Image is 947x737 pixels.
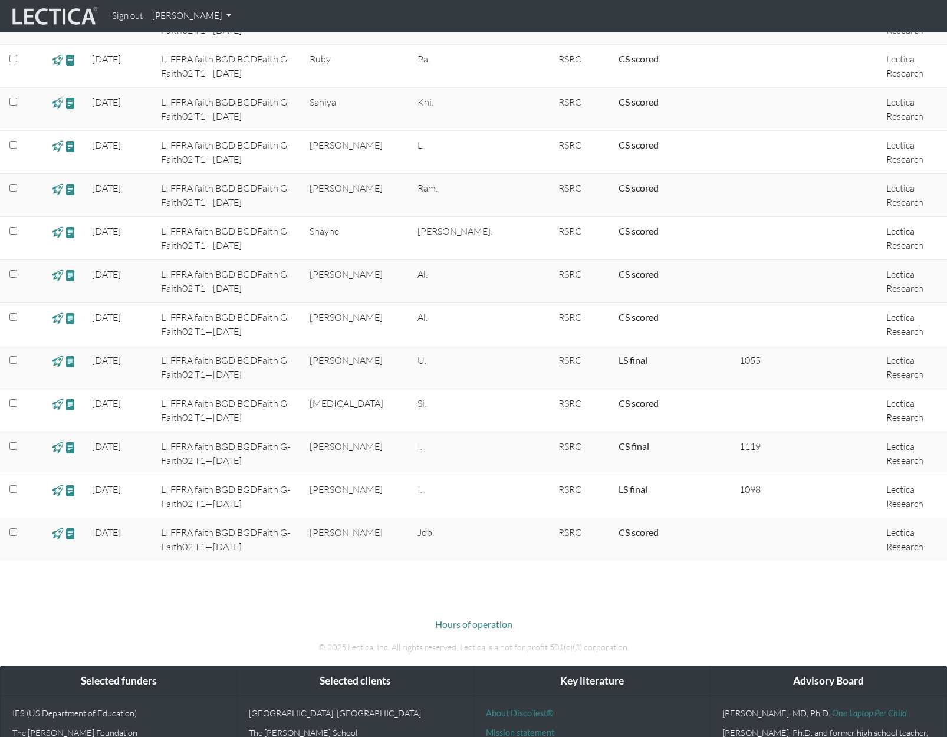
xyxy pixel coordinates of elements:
[65,397,76,411] span: view
[154,389,302,432] td: LI FFRA faith BGD BGDFaith G-Faith02 T1—[DATE]
[52,225,63,239] span: view
[302,45,410,88] td: Ruby
[85,518,154,561] td: [DATE]
[474,666,710,696] div: Key literature
[52,96,63,110] span: view
[85,174,154,217] td: [DATE]
[12,708,225,718] p: IES (US Department of Education)
[619,182,659,193] a: Completed = assessment has been completed; CS scored = assessment has been CLAS scored; LS scored...
[486,708,553,718] a: About DiscoTest®
[551,303,611,346] td: RSRC
[551,174,611,217] td: RSRC
[619,139,659,150] a: Completed = assessment has been completed; CS scored = assessment has been CLAS scored; LS scored...
[65,311,76,325] span: view
[65,53,76,67] span: view
[879,389,947,432] td: Lectica Research
[551,131,611,174] td: RSRC
[879,45,947,88] td: Lectica Research
[551,45,611,88] td: RSRC
[65,96,76,110] span: view
[147,5,236,28] a: [PERSON_NAME]
[85,303,154,346] td: [DATE]
[249,708,461,718] p: [GEOGRAPHIC_DATA], [GEOGRAPHIC_DATA]
[619,311,659,323] a: Completed = assessment has been completed; CS scored = assessment has been CLAS scored; LS scored...
[52,182,63,196] span: view
[52,527,63,540] span: view
[154,260,302,303] td: LI FFRA faith BGD BGDFaith G-Faith02 T1—[DATE]
[619,354,647,366] a: Completed = assessment has been completed; CS scored = assessment has been CLAS scored; LS scored...
[85,260,154,303] td: [DATE]
[154,432,302,475] td: LI FFRA faith BGD BGDFaith G-Faith02 T1—[DATE]
[551,432,611,475] td: RSRC
[302,217,410,260] td: Shayne
[154,518,302,561] td: LI FFRA faith BGD BGDFaith G-Faith02 T1—[DATE]
[85,45,154,88] td: [DATE]
[879,432,947,475] td: Lectica Research
[146,641,801,654] p: © 2025 Lectica, Inc. All rights reserved. Lectica is a not for profit 501(c)(3) corporation.
[879,475,947,518] td: Lectica Research
[302,518,410,561] td: [PERSON_NAME]
[410,346,499,389] td: U.
[9,5,98,28] img: lecticalive
[85,475,154,518] td: [DATE]
[410,88,499,131] td: Kni.
[52,483,63,497] span: view
[302,131,410,174] td: [PERSON_NAME]
[410,389,499,432] td: Si.
[85,217,154,260] td: [DATE]
[154,45,302,88] td: LI FFRA faith BGD BGDFaith G-Faith02 T1—[DATE]
[410,475,499,518] td: I.
[65,354,76,368] span: view
[711,666,946,696] div: Advisory Board
[52,53,63,67] span: view
[154,217,302,260] td: LI FFRA faith BGD BGDFaith G-Faith02 T1—[DATE]
[739,483,761,495] span: 1098
[302,303,410,346] td: [PERSON_NAME]
[302,432,410,475] td: [PERSON_NAME]
[107,5,147,28] a: Sign out
[879,88,947,131] td: Lectica Research
[879,131,947,174] td: Lectica Research
[832,708,907,718] a: One Laptop Per Child
[65,139,76,153] span: view
[722,708,935,718] p: [PERSON_NAME], MD, Ph.D.,
[52,268,63,282] span: view
[302,389,410,432] td: [MEDICAL_DATA]
[154,303,302,346] td: LI FFRA faith BGD BGDFaith G-Faith02 T1—[DATE]
[551,346,611,389] td: RSRC
[551,260,611,303] td: RSRC
[619,527,659,538] a: Completed = assessment has been completed; CS scored = assessment has been CLAS scored; LS scored...
[410,432,499,475] td: I.
[619,225,659,236] a: Completed = assessment has been completed; CS scored = assessment has been CLAS scored; LS scored...
[435,618,512,630] a: Hours of operation
[879,346,947,389] td: Lectica Research
[551,389,611,432] td: RSRC
[85,346,154,389] td: [DATE]
[154,174,302,217] td: LI FFRA faith BGD BGDFaith G-Faith02 T1—[DATE]
[410,518,499,561] td: Job.
[619,96,659,107] a: Completed = assessment has been completed; CS scored = assessment has been CLAS scored; LS scored...
[154,131,302,174] td: LI FFRA faith BGD BGDFaith G-Faith02 T1—[DATE]
[52,440,63,454] span: view
[551,518,611,561] td: RSRC
[410,303,499,346] td: Al.
[1,666,236,696] div: Selected funders
[619,483,647,495] a: Completed = assessment has been completed; CS scored = assessment has been CLAS scored; LS scored...
[65,268,76,282] span: view
[410,174,499,217] td: Ram.
[154,346,302,389] td: LI FFRA faith BGD BGDFaith G-Faith02 T1—[DATE]
[879,303,947,346] td: Lectica Research
[619,268,659,279] a: Completed = assessment has been completed; CS scored = assessment has been CLAS scored; LS scored...
[879,260,947,303] td: Lectica Research
[410,131,499,174] td: L.
[65,225,76,239] span: view
[879,174,947,217] td: Lectica Research
[52,397,63,411] span: view
[410,217,499,260] td: [PERSON_NAME].
[237,666,473,696] div: Selected clients
[52,139,63,153] span: view
[551,475,611,518] td: RSRC
[302,346,410,389] td: [PERSON_NAME]
[52,311,63,325] span: view
[619,53,659,64] a: Completed = assessment has been completed; CS scored = assessment has been CLAS scored; LS scored...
